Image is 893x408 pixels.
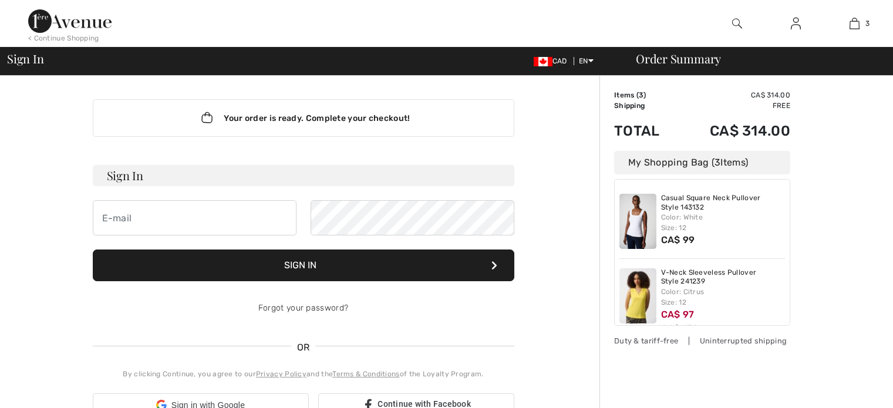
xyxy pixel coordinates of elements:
a: V-Neck Sleeveless Pullover Style 241239 [661,268,786,286]
span: 3 [865,18,870,29]
td: Shipping [614,100,678,111]
div: By clicking Continue, you agree to our and the of the Loyalty Program. [93,369,514,379]
td: CA$ 314.00 [678,111,790,151]
span: CA$ 99 [661,234,695,245]
div: < Continue Shopping [28,33,99,43]
span: 3 [715,157,720,168]
div: My Shopping Bag ( Items) [614,151,790,174]
a: Casual Square Neck Pullover Style 143132 [661,194,786,212]
div: Color: Citrus Size: 12 [661,286,786,308]
span: CAD [534,57,572,65]
div: Order Summary [622,53,886,65]
img: Casual Square Neck Pullover Style 143132 [619,194,656,249]
s: CA$ 139 [661,323,699,334]
td: CA$ 314.00 [678,90,790,100]
td: Free [678,100,790,111]
span: CA$ 97 [661,309,695,320]
span: OR [291,340,316,355]
a: 3 [825,16,883,31]
img: search the website [732,16,742,31]
a: Terms & Conditions [332,370,399,378]
img: 1ère Avenue [28,9,112,33]
img: My Bag [850,16,860,31]
h3: Sign In [93,165,514,186]
a: Forgot your password? [258,303,348,313]
button: Sign In [93,249,514,281]
a: Sign In [781,16,810,31]
div: Color: White Size: 12 [661,212,786,233]
a: Privacy Policy [256,370,306,378]
span: EN [579,57,594,65]
span: 3 [639,91,643,99]
img: Canadian Dollar [534,57,552,66]
span: Sign In [7,53,43,65]
td: Items ( ) [614,90,678,100]
img: My Info [791,16,801,31]
input: E-mail [93,200,296,235]
img: V-Neck Sleeveless Pullover Style 241239 [619,268,656,323]
td: Total [614,111,678,151]
div: Duty & tariff-free | Uninterrupted shipping [614,335,790,346]
div: Your order is ready. Complete your checkout! [93,99,514,137]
